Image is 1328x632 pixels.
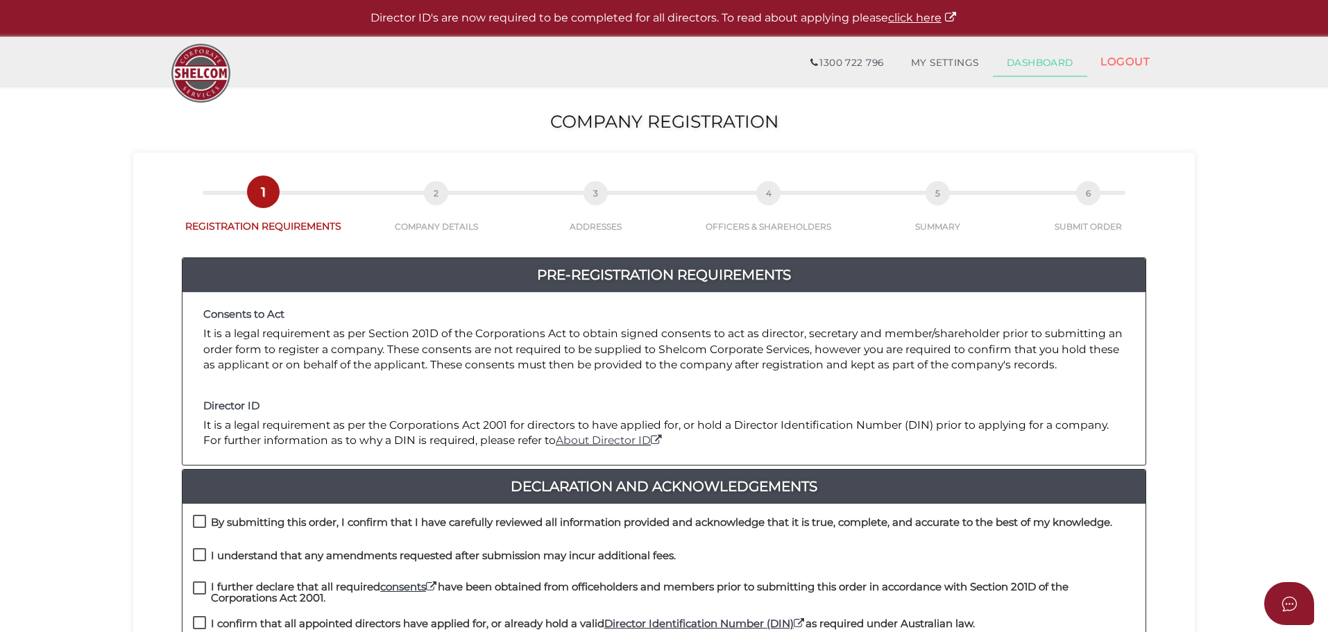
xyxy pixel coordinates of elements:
[35,10,1293,26] p: Director ID's are now required to be completed for all directors. To read about applying please
[1076,181,1100,205] span: 6
[756,181,781,205] span: 4
[164,37,237,110] img: Logo
[211,581,1135,604] h4: I further declare that all required have been obtained from officeholders and members prior to su...
[926,181,950,205] span: 5
[359,196,515,232] a: 2COMPANY DETAILS
[168,195,359,233] a: 1REGISTRATION REQUIREMENTS
[584,181,608,205] span: 3
[203,309,1125,321] h4: Consents to Act
[797,49,897,77] a: 1300 722 796
[604,617,806,630] a: Director Identification Number (DIN)
[182,475,1146,497] a: Declaration And Acknowledgements
[182,264,1146,286] a: Pre-Registration Requirements
[203,400,1125,412] h4: Director ID
[888,11,957,24] a: click here
[203,418,1125,449] p: It is a legal requirement as per the Corporations Act 2001 for directors to have applied for, or ...
[1016,196,1160,232] a: 6SUBMIT ORDER
[514,196,677,232] a: 3ADDRESSES
[424,181,448,205] span: 2
[993,49,1087,77] a: DASHBOARD
[677,196,860,232] a: 4OFFICERS & SHAREHOLDERS
[380,580,438,593] a: consents
[897,49,993,77] a: MY SETTINGS
[203,326,1125,373] p: It is a legal requirement as per Section 201D of the Corporations Act to obtain signed consents t...
[211,618,975,630] h4: I confirm that all appointed directors have applied for, or already hold a valid as required unde...
[251,180,275,204] span: 1
[860,196,1016,232] a: 5SUMMARY
[556,434,663,447] a: About Director ID
[1087,47,1164,76] a: LOGOUT
[211,550,676,562] h4: I understand that any amendments requested after submission may incur additional fees.
[211,517,1112,529] h4: By submitting this order, I confirm that I have carefully reviewed all information provided and a...
[1264,582,1314,625] button: Open asap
